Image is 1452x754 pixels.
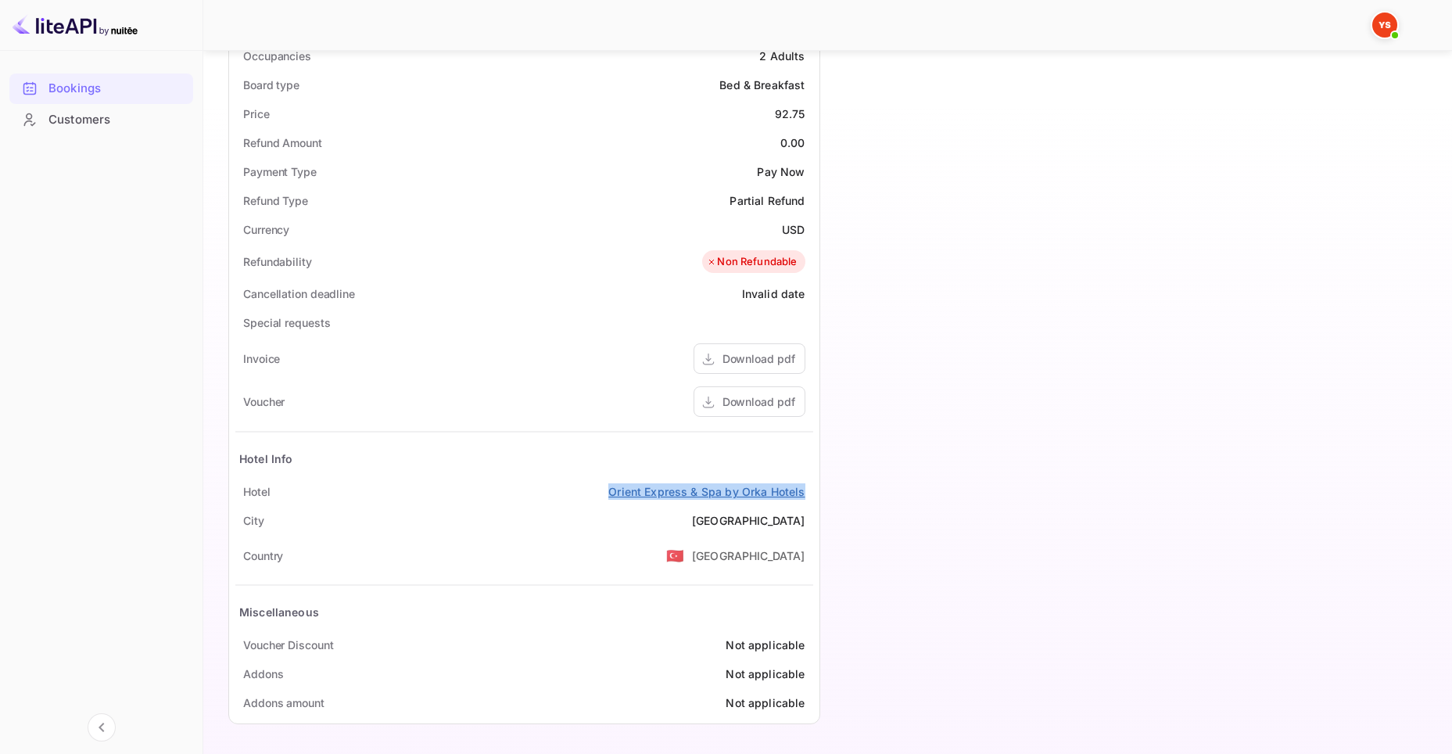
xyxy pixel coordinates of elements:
[48,80,185,98] div: Bookings
[1372,13,1397,38] img: Yandex Support
[780,135,805,151] div: 0.00
[742,285,805,302] div: Invalid date
[757,163,805,180] div: Pay Now
[48,111,185,129] div: Customers
[88,713,116,741] button: Collapse navigation
[782,221,805,238] div: USD
[9,74,193,104] div: Bookings
[243,77,299,93] div: Board type
[243,163,317,180] div: Payment Type
[726,695,805,711] div: Not applicable
[239,451,293,467] div: Hotel Info
[243,666,283,682] div: Addons
[722,350,795,367] div: Download pdf
[243,548,283,564] div: Country
[243,314,330,331] div: Special requests
[608,483,805,500] a: Orient Express & Spa by Orka Hotels
[243,192,308,209] div: Refund Type
[9,105,193,134] a: Customers
[243,106,270,122] div: Price
[726,666,805,682] div: Not applicable
[9,74,193,102] a: Bookings
[243,393,285,410] div: Voucher
[243,221,289,238] div: Currency
[9,105,193,135] div: Customers
[243,135,322,151] div: Refund Amount
[692,512,805,529] div: [GEOGRAPHIC_DATA]
[243,48,311,64] div: Occupancies
[666,541,684,569] span: United States
[692,548,805,564] div: [GEOGRAPHIC_DATA]
[243,285,355,302] div: Cancellation deadline
[13,13,138,38] img: LiteAPI logo
[243,695,324,711] div: Addons amount
[706,254,797,270] div: Non Refundable
[243,483,271,500] div: Hotel
[239,604,319,620] div: Miscellaneous
[243,637,333,653] div: Voucher Discount
[775,106,805,122] div: 92.75
[730,192,805,209] div: Partial Refund
[722,393,795,410] div: Download pdf
[243,253,312,270] div: Refundability
[243,512,264,529] div: City
[719,77,805,93] div: Bed & Breakfast
[759,48,805,64] div: 2 Adults
[243,350,280,367] div: Invoice
[726,637,805,653] div: Not applicable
